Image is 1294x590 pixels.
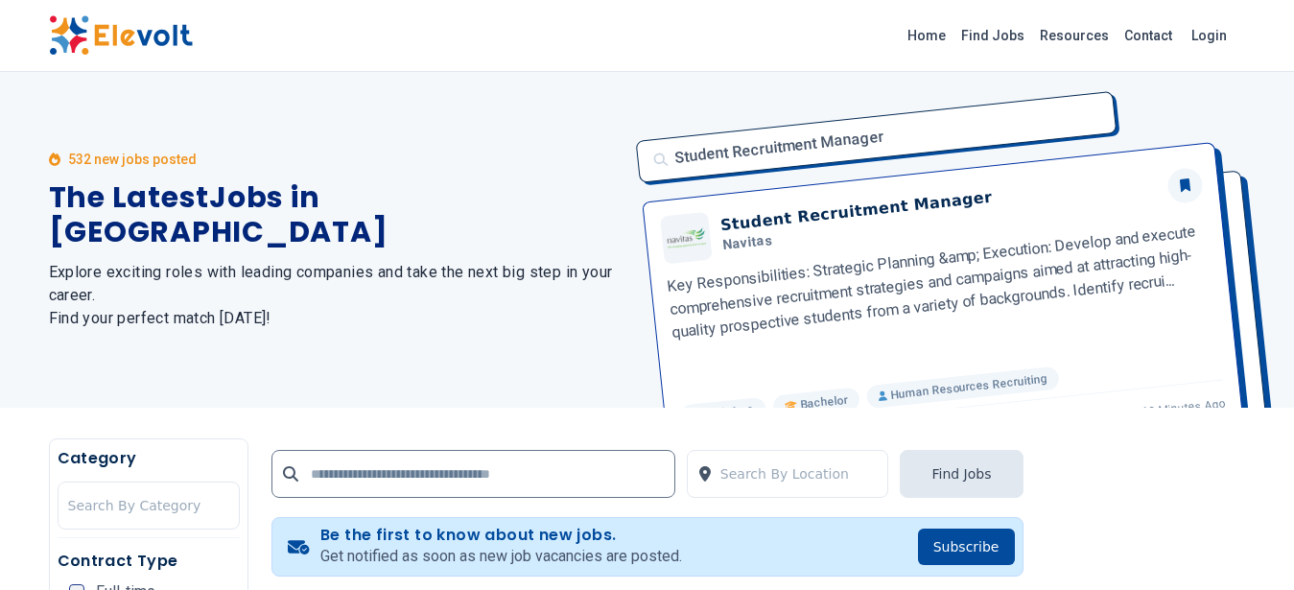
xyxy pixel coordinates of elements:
a: Find Jobs [953,20,1032,51]
a: Home [900,20,953,51]
a: Login [1180,16,1238,55]
a: Contact [1117,20,1180,51]
a: Resources [1032,20,1117,51]
button: Find Jobs [900,450,1023,498]
h4: Be the first to know about new jobs. [320,526,682,545]
p: Get notified as soon as new job vacancies are posted. [320,545,682,568]
h1: The Latest Jobs in [GEOGRAPHIC_DATA] [49,180,624,249]
p: 532 new jobs posted [68,150,197,169]
button: Subscribe [918,529,1015,565]
h5: Category [58,447,240,470]
h5: Contract Type [58,550,240,573]
h2: Explore exciting roles with leading companies and take the next big step in your career. Find you... [49,261,624,330]
img: Elevolt [49,15,193,56]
